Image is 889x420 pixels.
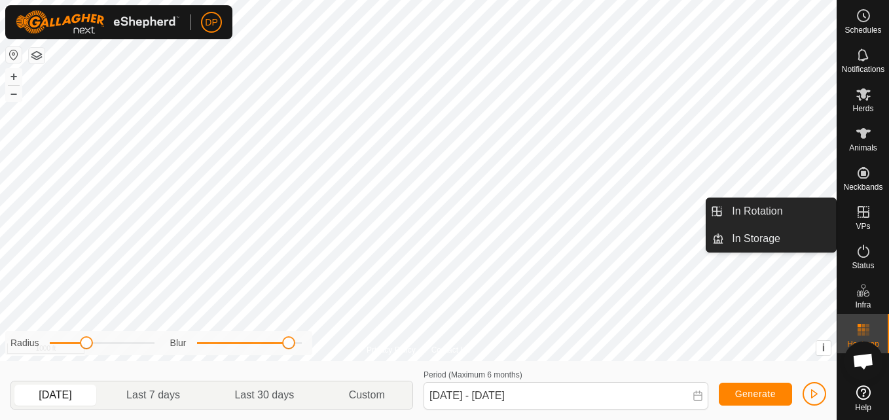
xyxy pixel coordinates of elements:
[234,387,294,403] span: Last 30 days
[843,183,882,191] span: Neckbands
[732,203,782,219] span: In Rotation
[856,222,870,230] span: VPs
[706,226,836,252] li: In Storage
[855,404,871,411] span: Help
[431,344,470,356] a: Contact Us
[837,380,889,417] a: Help
[724,226,836,252] a: In Storage
[855,301,871,309] span: Infra
[847,340,879,348] span: Heatmap
[816,341,831,355] button: i
[367,344,416,356] a: Privacy Policy
[126,387,180,403] span: Last 7 days
[732,231,780,247] span: In Storage
[39,387,71,403] span: [DATE]
[719,383,792,406] button: Generate
[852,262,874,270] span: Status
[842,65,884,73] span: Notifications
[29,48,45,63] button: Map Layers
[205,16,217,29] span: DP
[6,86,22,101] button: –
[349,387,385,403] span: Custom
[849,144,877,152] span: Animals
[852,105,873,113] span: Herds
[844,341,883,381] a: Open chat
[16,10,179,34] img: Gallagher Logo
[735,389,776,399] span: Generate
[6,69,22,84] button: +
[822,342,825,353] span: i
[724,198,836,224] a: In Rotation
[10,336,39,350] label: Radius
[844,26,881,34] span: Schedules
[170,336,187,350] label: Blur
[424,370,522,379] label: Period (Maximum 6 months)
[6,47,22,63] button: Reset Map
[706,198,836,224] li: In Rotation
